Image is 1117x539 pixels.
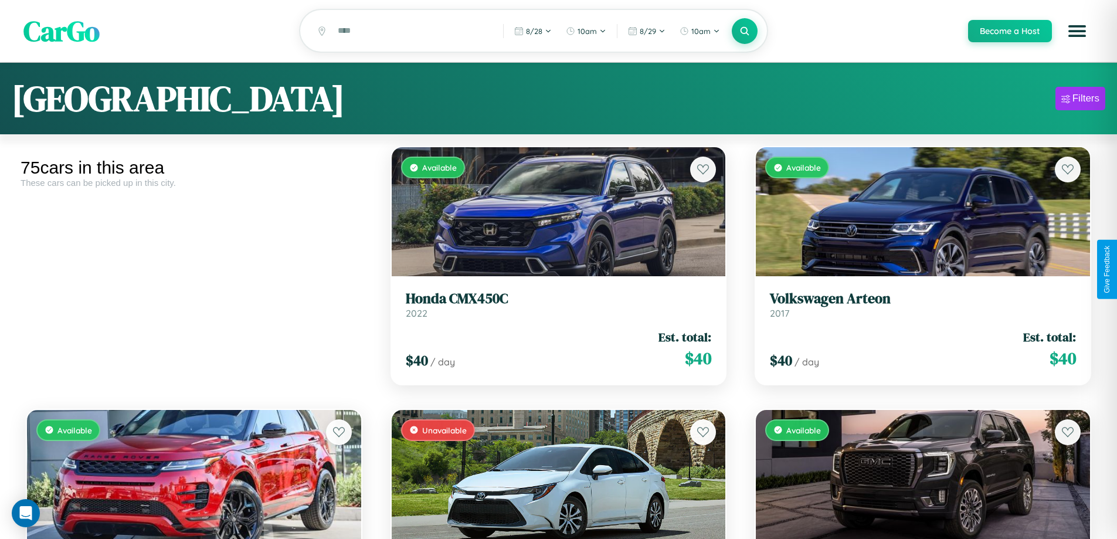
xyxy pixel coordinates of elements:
a: Honda CMX450C2022 [406,290,712,319]
span: Unavailable [422,425,467,435]
a: Volkswagen Arteon2017 [770,290,1076,319]
span: / day [430,356,455,368]
span: 10am [691,26,711,36]
span: Est. total: [658,328,711,345]
span: 2017 [770,307,789,319]
span: $ 40 [406,351,428,370]
div: Open Intercom Messenger [12,499,40,527]
span: 8 / 28 [526,26,542,36]
span: Available [57,425,92,435]
div: These cars can be picked up in this city. [21,178,368,188]
button: Filters [1055,87,1105,110]
span: Available [422,162,457,172]
h3: Volkswagen Arteon [770,290,1076,307]
button: Open menu [1061,15,1094,48]
span: 8 / 29 [640,26,656,36]
button: 8/29 [622,22,671,40]
h3: Honda CMX450C [406,290,712,307]
button: 10am [674,22,726,40]
span: 10am [578,26,597,36]
button: Become a Host [968,20,1052,42]
span: Est. total: [1023,328,1076,345]
button: 8/28 [508,22,558,40]
div: 75 cars in this area [21,158,368,178]
span: 2022 [406,307,427,319]
button: 10am [560,22,612,40]
h1: [GEOGRAPHIC_DATA] [12,74,345,123]
span: $ 40 [770,351,792,370]
span: Available [786,425,821,435]
div: Filters [1072,93,1099,104]
span: Available [786,162,821,172]
span: $ 40 [685,347,711,370]
span: $ 40 [1050,347,1076,370]
div: Give Feedback [1103,246,1111,293]
span: / day [795,356,819,368]
span: CarGo [23,12,100,50]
